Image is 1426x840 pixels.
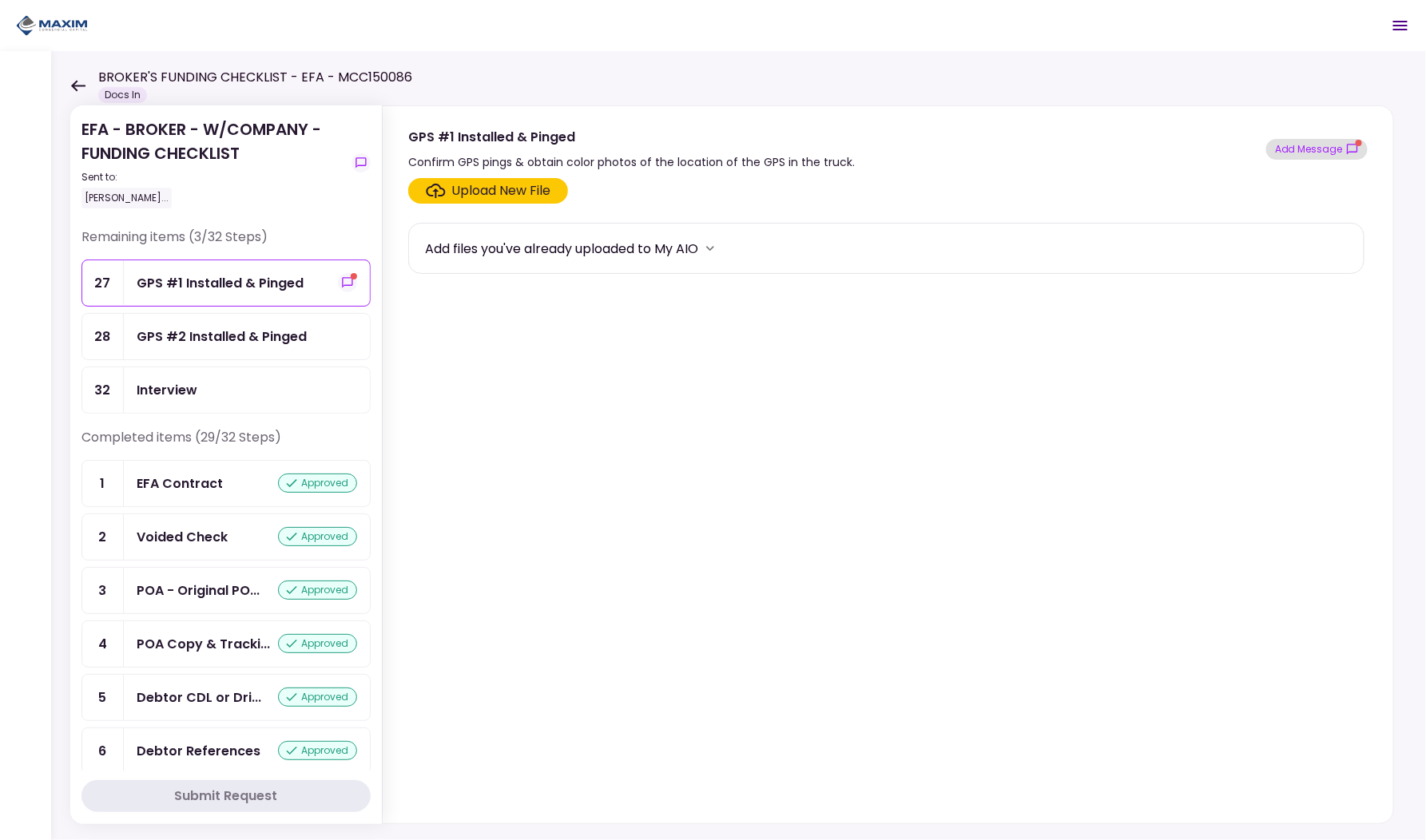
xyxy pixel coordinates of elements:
[16,14,88,38] img: Partner icon
[137,634,270,654] div: POA Copy & Tracking Receipt
[175,787,278,806] div: Submit Request
[452,181,551,200] div: Upload New File
[137,527,228,547] div: Voided Check
[81,428,371,460] div: Completed items (29/32 Steps)
[278,580,357,600] div: approved
[98,68,412,87] h1: BROKER'S FUNDING CHECKLIST - EFA - MCC150086
[81,727,371,775] a: 6Debtor Referencesapproved
[698,236,722,260] button: more
[382,105,1394,824] div: GPS #1 Installed & PingedConfirm GPS pings & obtain color photos of the location of the GPS in th...
[81,367,371,414] a: 32Interview
[81,313,371,360] a: 28GPS #2 Installed & Pinged
[137,380,197,400] div: Interview
[137,473,223,493] div: EFA Contract
[81,188,172,208] div: [PERSON_NAME]...
[278,473,357,493] div: approved
[137,741,260,761] div: Debtor References
[278,634,357,653] div: approved
[82,621,124,667] div: 4
[408,153,855,172] div: Confirm GPS pings & obtain color photos of the location of the GPS in the truck.
[82,260,124,306] div: 27
[81,117,345,208] div: EFA - BROKER - W/COMPANY - FUNDING CHECKLIST
[425,239,698,259] div: Add files you've already uploaded to My AIO
[137,327,307,347] div: GPS #2 Installed & Pinged
[81,228,371,260] div: Remaining items (3/32 Steps)
[1381,6,1420,45] button: Open menu
[81,567,371,614] a: 3POA - Original POA (not CA or GA) (Received in house)approved
[1266,139,1368,160] button: show-messages
[352,153,371,172] button: show-messages
[82,728,124,774] div: 6
[338,273,357,292] button: show-messages
[408,178,568,204] span: Click here to upload the required document
[82,314,124,359] div: 28
[278,687,357,707] div: approved
[81,460,371,507] a: 1EFA Contractapproved
[82,461,124,506] div: 1
[82,514,124,560] div: 2
[82,367,124,413] div: 32
[98,87,147,103] div: Docs In
[81,513,371,561] a: 2Voided Checkapproved
[278,741,357,760] div: approved
[137,580,260,600] div: POA - Original POA (not CA or GA) (Received in house)
[278,527,357,546] div: approved
[81,260,371,307] a: 27GPS #1 Installed & Pingedshow-messages
[137,687,261,707] div: Debtor CDL or Driver License
[81,620,371,668] a: 4POA Copy & Tracking Receiptapproved
[137,273,304,293] div: GPS #1 Installed & Pinged
[82,568,124,613] div: 3
[82,675,124,720] div: 5
[81,674,371,721] a: 5Debtor CDL or Driver Licenseapproved
[81,170,345,184] div: Sent to:
[81,780,371,812] button: Submit Request
[408,127,855,147] div: GPS #1 Installed & Pinged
